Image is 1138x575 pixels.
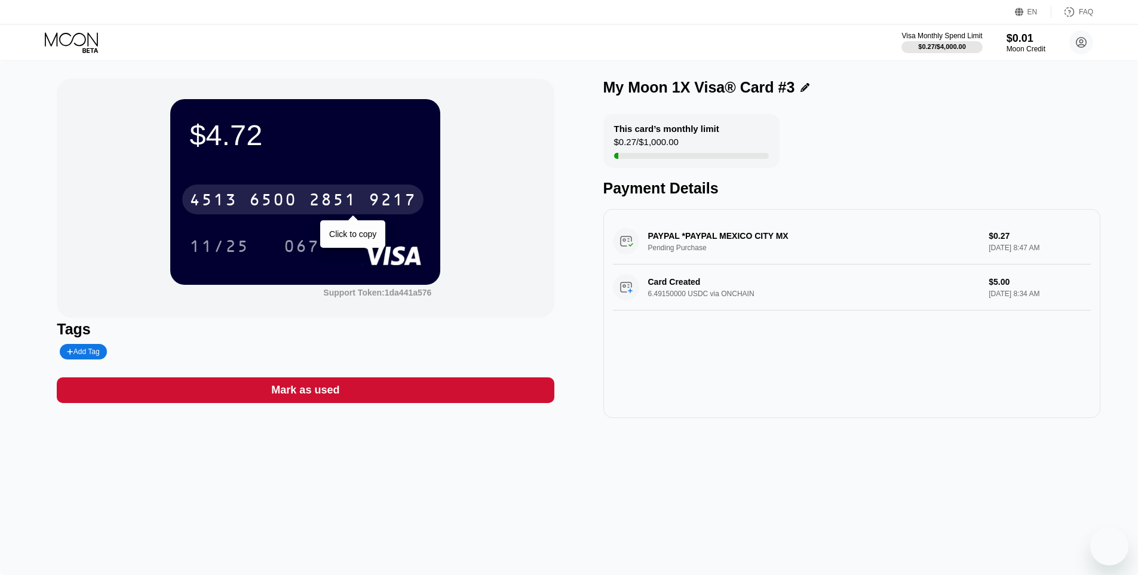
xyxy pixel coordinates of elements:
[901,32,982,53] div: Visa Monthly Spend Limit$0.27/$4,000.00
[189,238,249,257] div: 11/25
[189,192,237,211] div: 4513
[189,118,421,152] div: $4.72
[180,231,258,261] div: 11/25
[1007,45,1045,53] div: Moon Credit
[918,43,966,50] div: $0.27 / $4,000.00
[271,383,339,397] div: Mark as used
[275,231,329,261] div: 067
[614,124,719,134] div: This card’s monthly limit
[369,192,416,211] div: 9217
[67,348,99,356] div: Add Tag
[603,180,1100,197] div: Payment Details
[1051,6,1093,18] div: FAQ
[1007,32,1045,53] div: $0.01Moon Credit
[323,288,431,297] div: Support Token:1da441a576
[57,321,554,338] div: Tags
[323,288,431,297] div: Support Token: 1da441a576
[1090,527,1128,565] iframe: Button to launch messaging window
[603,79,795,96] div: My Moon 1X Visa® Card #3
[309,192,357,211] div: 2851
[284,238,320,257] div: 067
[249,192,297,211] div: 6500
[182,185,424,214] div: 4513650028519217
[60,344,106,359] div: Add Tag
[1027,8,1038,16] div: EN
[901,32,982,40] div: Visa Monthly Spend Limit
[1079,8,1093,16] div: FAQ
[1015,6,1051,18] div: EN
[614,137,679,153] div: $0.27 / $1,000.00
[329,229,376,239] div: Click to copy
[57,377,554,403] div: Mark as used
[1007,32,1045,45] div: $0.01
